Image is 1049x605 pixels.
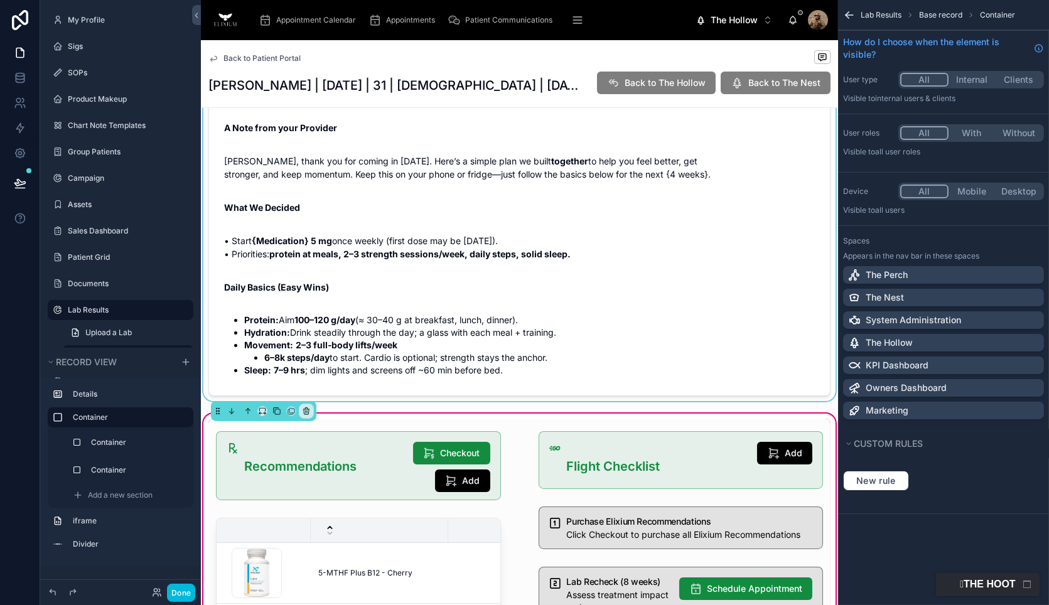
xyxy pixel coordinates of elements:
label: iframe [73,516,183,526]
button: Custom rules [843,435,1036,452]
p: Visible to [843,205,1044,215]
label: Sigs [68,41,186,51]
span: all users [875,205,905,215]
label: Container [73,412,183,422]
span: How do I choose when the element is visible? [843,36,1029,61]
a: How do I choose when the element is visible? [843,36,1044,61]
label: User roles [843,128,893,138]
label: Details [73,389,183,399]
a: Patient Communications [444,9,561,31]
label: Group Patients [68,147,186,157]
span: Patient Communications [465,15,552,25]
span: New rule [851,475,901,486]
button: New rule [843,471,909,491]
label: Device [843,186,893,196]
p: KPI Dashboard [866,359,928,372]
p: Owners Dashboard [866,382,947,394]
p: Visible to [843,94,1044,104]
a: Appointment Calendar [255,9,365,31]
label: Campaign [68,173,186,183]
span: Record view [56,356,117,367]
span: Back to Patient Portal [223,53,301,63]
label: Spaces [843,236,869,246]
button: Select Button [686,9,783,31]
a: Upload a Lab [63,323,193,343]
label: Documents [68,279,186,289]
button: All [900,185,949,198]
a: Back to Patient Portal [208,53,301,63]
label: Sales Dashboard [68,226,186,236]
img: App logo [211,10,240,30]
span: Internal users & clients [875,94,955,103]
label: User type [843,75,893,85]
h1: [PERSON_NAME] | [DATE] | 31 | [DEMOGRAPHIC_DATA] | [DATE] [208,77,584,94]
button: Clients [995,73,1042,87]
button: All [900,73,949,87]
button: All [900,126,949,140]
div: scrollable content [250,6,686,34]
label: Divider [73,539,183,549]
p: The Hollow [866,336,913,349]
label: Patient Grid [68,252,186,262]
label: My Profile [68,15,186,25]
p: Marketing [866,404,908,417]
button: With [949,126,996,140]
p: Visible to [843,147,1044,157]
span: The Hollow [711,14,758,26]
span: Container [980,10,1015,20]
p: The Perch [866,269,908,281]
a: Base record [63,345,193,365]
label: Container [91,437,181,447]
span: Custom rules [854,438,923,449]
button: Done [167,584,195,602]
label: SOPs [68,68,186,78]
span: Appointments [386,15,435,25]
label: Container [91,465,181,475]
span: Appointment Calendar [276,15,356,25]
button: Record view [45,353,173,371]
label: Chart Note Templates [68,120,186,131]
button: Without [995,126,1042,140]
button: Desktop [995,185,1042,198]
span: Lab Results [861,10,901,20]
label: Lab Results [68,305,186,315]
button: Internal [949,73,996,87]
p: System Administration [866,314,961,326]
div: scrollable content [40,378,201,567]
span: Base record [919,10,962,20]
p: Appears in the nav bar in these spaces [843,251,1044,261]
a: Appointments [365,9,444,31]
span: All user roles [875,147,920,156]
label: Assets [68,200,186,210]
p: The Nest [866,291,904,304]
button: Mobile [949,185,996,198]
span: Add a new section [88,490,153,500]
label: Product Makeup [68,94,186,104]
span: Upload a Lab [85,328,132,338]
